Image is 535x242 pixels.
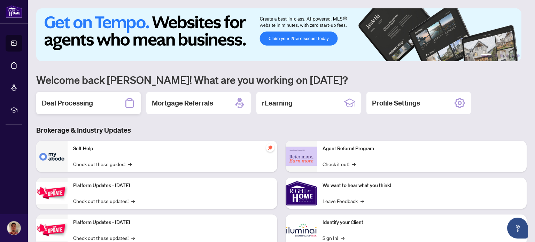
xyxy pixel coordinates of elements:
[323,219,521,226] p: Identify your Client
[42,98,93,108] h2: Deal Processing
[152,98,213,108] h2: Mortgage Referrals
[360,197,364,205] span: →
[36,182,68,204] img: Platform Updates - July 21, 2025
[36,8,521,61] img: Slide 0
[286,147,317,166] img: Agent Referral Program
[262,98,293,108] h2: rLearning
[128,160,132,168] span: →
[36,219,68,241] img: Platform Updates - July 8, 2025
[495,54,497,57] button: 2
[73,160,132,168] a: Check out these guides!→
[511,54,514,57] button: 5
[341,234,344,242] span: →
[286,178,317,209] img: We want to hear what you think!
[506,54,509,57] button: 4
[323,197,364,205] a: Leave Feedback→
[36,125,527,135] h3: Brokerage & Industry Updates
[266,143,274,152] span: pushpin
[323,234,344,242] a: Sign In!→
[517,54,520,57] button: 6
[323,182,521,189] p: We want to hear what you think!
[372,98,420,108] h2: Profile Settings
[323,145,521,153] p: Agent Referral Program
[73,197,135,205] a: Check out these updates!→
[507,218,528,239] button: Open asap
[481,54,492,57] button: 1
[7,221,21,235] img: Profile Icon
[73,234,135,242] a: Check out these updates!→
[36,73,527,86] h1: Welcome back [PERSON_NAME]! What are you working on [DATE]?
[6,5,22,18] img: logo
[131,197,135,205] span: →
[131,234,135,242] span: →
[323,160,356,168] a: Check it out!→
[352,160,356,168] span: →
[73,182,272,189] p: Platform Updates - [DATE]
[36,141,68,172] img: Self-Help
[73,219,272,226] p: Platform Updates - [DATE]
[500,54,503,57] button: 3
[73,145,272,153] p: Self-Help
